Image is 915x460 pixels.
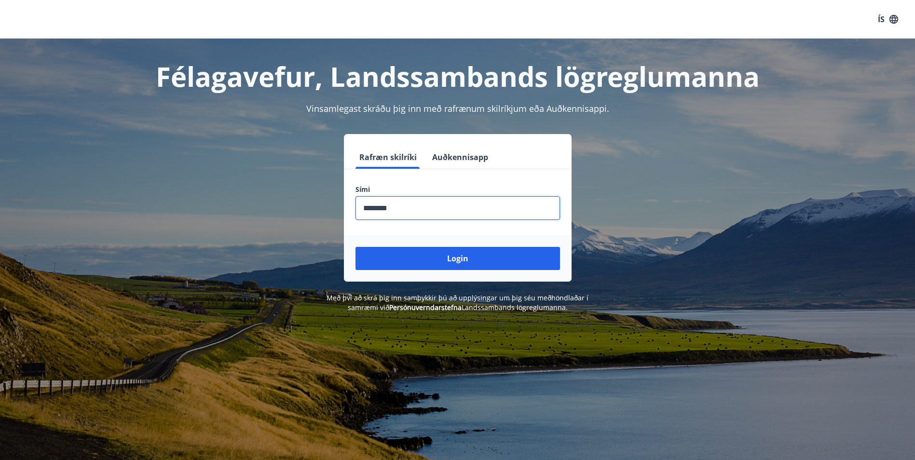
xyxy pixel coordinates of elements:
[355,185,560,194] label: Sími
[389,303,462,312] a: Persónuverndarstefna
[428,146,492,169] button: Auðkennisapp
[873,11,903,28] button: ÍS
[355,247,560,270] button: Login
[355,146,421,169] button: Rafræn skilríki
[306,103,609,114] span: Vinsamlegast skráðu þig inn með rafrænum skilríkjum eða Auðkennisappi.
[327,293,588,312] span: Með því að skrá þig inn samþykkir þú að upplýsingar um þig séu meðhöndlaðar í samræmi við Landssa...
[122,58,793,95] h1: Félagavefur, Landssambands lögreglumanna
